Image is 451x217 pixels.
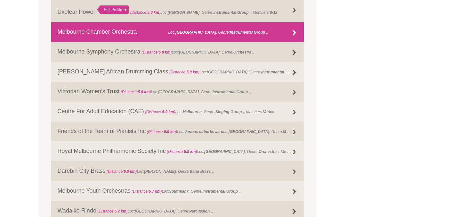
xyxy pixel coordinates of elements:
strong: Instrumental Group , [213,90,250,94]
span: (Distance: ) [107,169,137,174]
span: (Distance: ) [97,209,128,213]
a: Friends of the Team of Pianists Inc (Distance:5.9 km)Loc:Various suburbs across [GEOGRAPHIC_DATA]... [51,121,304,141]
strong: [GEOGRAPHIC_DATA] [204,149,245,154]
span: Loc: , Genre: , [106,169,214,174]
a: Melbourne Symphony Orchestra (Distance:5.8 km)Loc:[GEOGRAPHIC_DATA], Genre:Orchestra ,, [51,42,304,62]
span: (Distance: ) [121,90,151,94]
span: (Distance: ) [132,189,162,194]
strong: [PERSON_NAME] [168,10,200,15]
a: [PERSON_NAME] African Drumming Class (Distance:5.8 km)Loc:[GEOGRAPHIC_DATA], Genre:Instrumental G... [51,62,304,82]
strong: Instrumental Group , [261,68,299,75]
span: (Distance: ) [147,129,177,134]
strong: Instrumental Group , [230,30,267,35]
span: Loc: , Genre: , [96,209,213,213]
strong: Instrumental Group , [202,189,240,194]
strong: 5.9 km [184,149,196,154]
strong: Instrumental Group , [213,10,251,15]
span: Loc: , Genre: , Members: [166,148,304,154]
strong: Southbank [169,189,189,194]
a: Melbourne Youth Orchestras (Distance:6.7 km)Loc:Southbank, Genre:Instrumental Group ,, [51,181,304,201]
strong: [GEOGRAPHIC_DATA] [207,70,247,74]
strong: Orchestra , [233,50,254,54]
strong: Percussion , [189,209,212,213]
a: Darebin City Brass (Distance:6.0 km)Loc:[PERSON_NAME], Genre:Band Brass ,, [51,161,304,181]
strong: Orchestra , [259,149,279,154]
strong: 6.0 km [124,169,135,174]
span: Loc: , Genre: , [141,50,254,54]
span: (Distance: ) [167,149,197,154]
strong: 5.8 km [186,70,198,74]
a: Melbourne Chamber Orchestra (Distance:5.8 km)Loc:[GEOGRAPHIC_DATA], Genre:Instrumental Group ,, [51,22,304,42]
span: Loc: , Genre: , [146,128,329,134]
a: Victorian Women’s Trust (Distance:5.8 km)Loc:[GEOGRAPHIC_DATA], Genre:Instrumental Group ,, [51,82,304,102]
strong: 5.9 km [162,110,174,114]
strong: 6.7 km [149,189,160,194]
strong: 5.8 km [155,30,167,35]
span: Loc: , Genre: , [120,90,251,94]
strong: 5.6 km [147,10,159,15]
span: Loc: , Genre: , Members: [130,10,278,15]
span: Loc: , Genre: , [168,68,300,75]
span: (Distance: ) [138,30,168,35]
strong: 8-12 [270,10,278,15]
strong: [GEOGRAPHIC_DATA] [135,209,175,213]
span: (Distance: ) [130,10,161,15]
strong: [GEOGRAPHIC_DATA] [179,50,220,54]
strong: [GEOGRAPHIC_DATA] [175,30,216,35]
strong: 5.8 km [138,90,149,94]
span: (Distance: ) [141,50,172,54]
strong: Various suburbs across [GEOGRAPHIC_DATA] [184,129,269,134]
div: Full Profile [97,5,129,14]
strong: [PERSON_NAME] [144,169,176,174]
a: Centre For Adult Education (CAE) (Distance:5.9 km)Loc:Melbouren, Genre:Singing Group ,, Members:V... [51,102,304,121]
strong: 160 [298,149,304,154]
span: (Distance: ) [145,110,175,114]
strong: Band Brass , [190,169,213,174]
span: (Distance: ) [169,70,200,74]
strong: 5.8 km [158,50,170,54]
strong: Melbouren [182,110,202,114]
strong: [GEOGRAPHIC_DATA] [158,90,199,94]
strong: Singing Group , [215,110,244,114]
strong: Music Session (regular) , [283,128,328,134]
span: Loc: , Genre: , [137,30,269,35]
a: Royal Melbourne Philharmonic Society Inc (Distance:5.9 km)Loc:[GEOGRAPHIC_DATA], Genre:Orchestra ... [51,141,304,161]
span: Loc: , Genre: , Members: [144,110,274,114]
strong: Varies [263,110,274,114]
strong: 6.7 km [115,209,126,213]
span: Loc: , Genre: , [131,189,241,194]
strong: 5.9 km [164,129,176,134]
